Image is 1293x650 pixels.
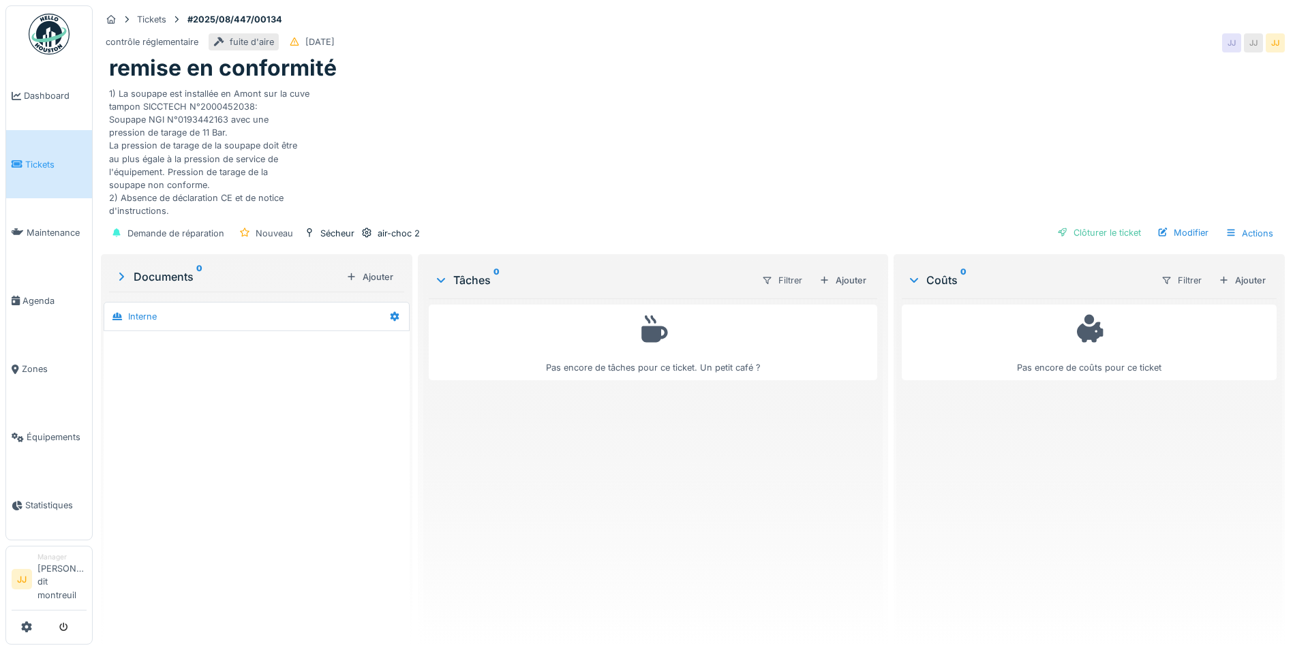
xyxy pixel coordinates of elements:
div: Documents [115,268,341,285]
div: JJ [1244,33,1263,52]
span: Statistiques [25,499,87,512]
div: Actions [1219,223,1279,243]
div: Modifier [1152,223,1214,242]
span: Agenda [22,294,87,307]
div: Interne [128,310,157,323]
li: [PERSON_NAME] dit montreuil [37,552,87,607]
div: Nouveau [256,227,293,240]
div: Sécheur [320,227,354,240]
div: Manager [37,552,87,562]
span: Tickets [25,158,87,171]
a: Équipements [6,403,92,471]
span: Maintenance [27,226,87,239]
div: [DATE] [305,35,335,48]
span: Zones [22,362,87,375]
div: contrôle réglementaire [106,35,198,48]
li: JJ [12,569,32,589]
span: Dashboard [24,89,87,102]
sup: 0 [196,268,202,285]
sup: 0 [960,272,967,288]
img: Badge_color-CXgf-gQk.svg [29,14,70,55]
div: Pas encore de coûts pour ce ticket [911,311,1268,374]
a: Tickets [6,130,92,198]
a: Dashboard [6,62,92,130]
div: Pas encore de tâches pour ce ticket. Un petit café ? [438,311,868,374]
sup: 0 [493,272,500,288]
div: Coûts [907,272,1150,288]
div: Filtrer [1155,270,1208,290]
div: Clôturer le ticket [1052,223,1146,242]
div: Ajouter [1213,271,1271,290]
div: JJ [1222,33,1241,52]
strong: #2025/08/447/00134 [182,13,288,26]
a: Statistiques [6,471,92,540]
a: JJ Manager[PERSON_NAME] dit montreuil [12,552,87,610]
div: Tâches [434,272,750,288]
div: Filtrer [756,270,808,290]
div: JJ [1266,33,1285,52]
div: Ajouter [341,268,399,286]
div: Tickets [137,13,166,26]
div: 1) La soupape est installée en Amont sur la cuve tampon SICCTECH N°2000452038: Soupape NGI N°0193... [109,82,1277,218]
span: Équipements [27,431,87,444]
div: fuite d'aire [230,35,274,48]
a: Zones [6,335,92,403]
div: air-choc 2 [378,227,420,240]
div: Ajouter [814,271,872,290]
a: Maintenance [6,198,92,266]
div: Demande de réparation [127,227,224,240]
h1: remise en conformité [109,55,337,81]
a: Agenda [6,266,92,335]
